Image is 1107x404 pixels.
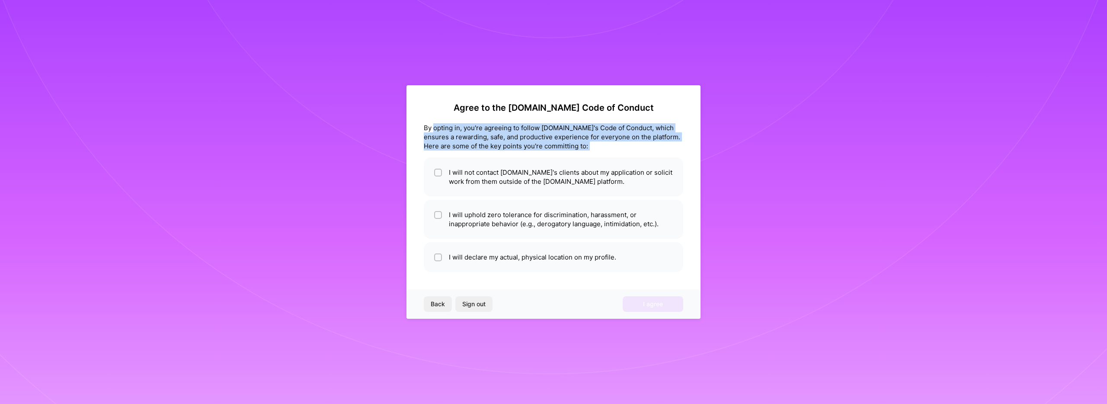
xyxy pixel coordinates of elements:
span: Sign out [462,300,486,308]
div: By opting in, you're agreeing to follow [DOMAIN_NAME]'s Code of Conduct, which ensures a rewardin... [424,123,683,151]
h2: Agree to the [DOMAIN_NAME] Code of Conduct [424,103,683,113]
button: Sign out [455,296,493,312]
li: I will uphold zero tolerance for discrimination, harassment, or inappropriate behavior (e.g., der... [424,200,683,239]
li: I will not contact [DOMAIN_NAME]'s clients about my application or solicit work from them outside... [424,157,683,196]
li: I will declare my actual, physical location on my profile. [424,242,683,272]
button: Back [424,296,452,312]
span: Back [431,300,445,308]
